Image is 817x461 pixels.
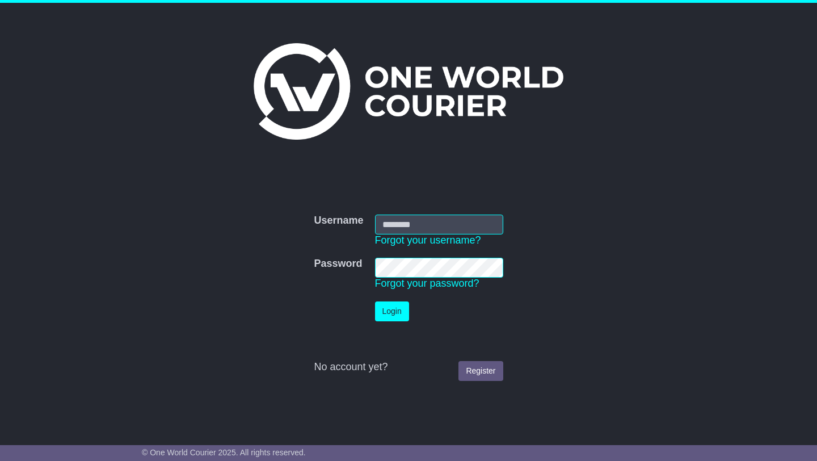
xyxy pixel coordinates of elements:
a: Register [458,361,503,381]
a: Forgot your username? [375,234,481,246]
div: No account yet? [314,361,503,374]
span: © One World Courier 2025. All rights reserved. [142,448,306,457]
label: Username [314,215,363,227]
label: Password [314,258,362,270]
button: Login [375,301,409,321]
a: Forgot your password? [375,278,479,289]
img: One World [254,43,563,140]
